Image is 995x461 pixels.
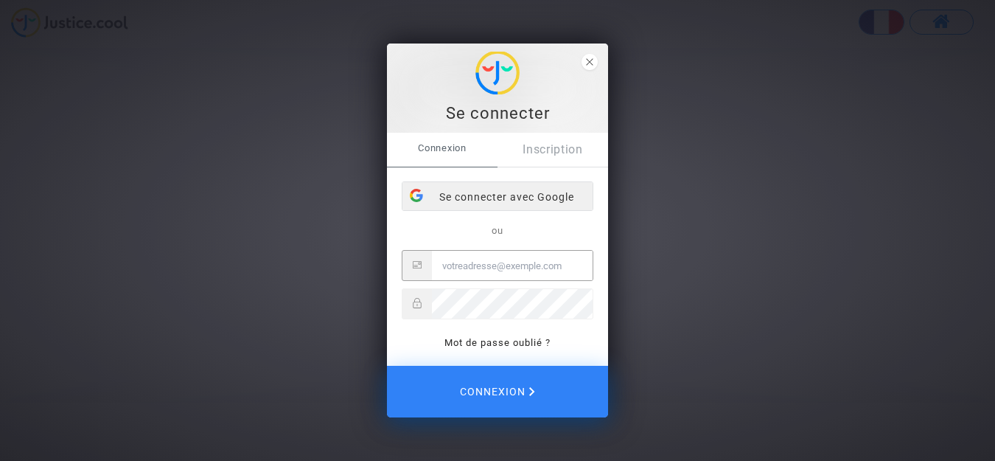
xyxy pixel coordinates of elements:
input: Password [432,289,593,319]
span: close [582,54,598,70]
span: Connexion [460,376,535,407]
span: Connexion [387,133,497,164]
button: Connexion [387,366,608,417]
span: ou [492,225,503,236]
input: Email [432,251,593,280]
a: Mot de passe oublié ? [444,337,551,348]
div: Se connecter [395,103,600,125]
div: Se connecter avec Google [402,182,593,212]
a: Inscription [497,133,608,167]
